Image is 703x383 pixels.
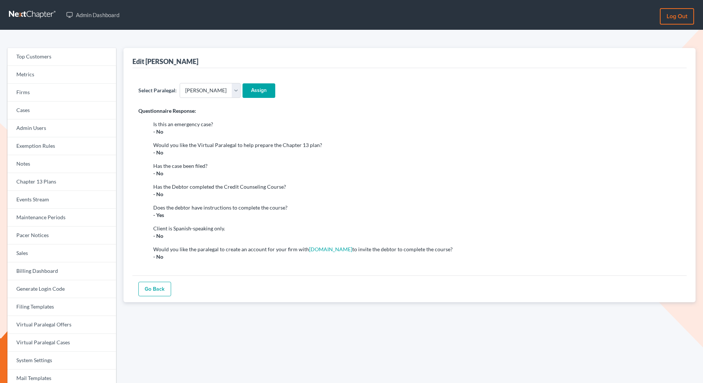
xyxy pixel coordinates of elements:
a: Virtual Paralegal Cases [7,334,116,352]
a: Billing Dashboard [7,262,116,280]
a: Virtual Paralegal Offers [7,316,116,334]
label: Select Paralegal: [138,86,177,94]
strong: - No [153,233,163,239]
strong: Questionnaire Response: [138,108,196,114]
a: Chapter 13 Plans [7,173,116,191]
input: Assign [243,83,275,98]
a: Admin Dashboard [62,8,123,22]
strong: - No [153,128,163,135]
a: Cases [7,102,116,119]
a: Notes [7,155,116,173]
div: Has the case been filed? [153,162,681,170]
a: Generate Login Code [7,280,116,298]
div: Edit [PERSON_NAME] [132,57,198,66]
a: Maintenance Periods [7,209,116,227]
div: Has the Debtor completed the Credit Counseling Course? [153,183,681,191]
div: Would you like the Virtual Paralegal to help prepare the Chapter 13 plan? [153,141,681,149]
a: Metrics [7,66,116,84]
a: Top Customers [7,48,116,66]
strong: - Yes [153,212,164,218]
a: Filing Templates [7,298,116,316]
strong: - No [153,191,163,197]
a: Admin Users [7,119,116,137]
strong: - No [153,170,163,176]
div: Is this an emergency case? [153,121,681,128]
a: Events Stream [7,191,116,209]
strong: - No [153,149,163,156]
a: System Settings [7,352,116,370]
div: Client is Spanish-speaking only. [153,225,681,232]
strong: - No [153,253,163,260]
a: Pacer Notices [7,227,116,245]
a: Exemption Rules [7,137,116,155]
a: [DOMAIN_NAME] [309,246,352,252]
a: Go Back [138,282,171,297]
a: Log out [660,8,694,25]
a: Firms [7,84,116,102]
div: Would you like the paralegal to create an account for your firm with to invite the debtor to comp... [153,246,681,253]
div: Does the debtor have instructions to complete the course? [153,204,681,211]
a: Sales [7,245,116,262]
